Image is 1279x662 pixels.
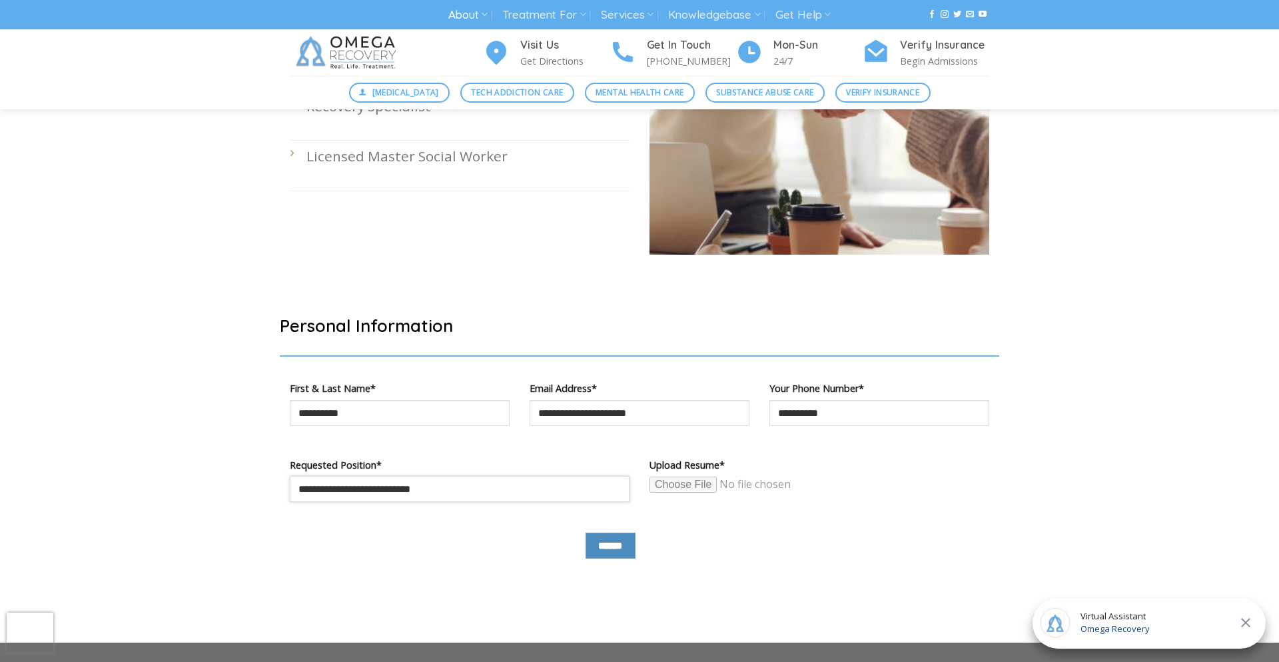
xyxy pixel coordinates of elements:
[530,381,749,396] label: Email Address*
[773,53,863,69] p: 24/7
[502,3,586,27] a: Treatment For
[601,3,653,27] a: Services
[520,37,610,54] h4: Visit Us
[610,37,736,69] a: Get In Touch [PHONE_NUMBER]
[471,86,563,99] span: Tech Addiction Care
[290,457,630,473] label: Requested Position*
[863,37,989,69] a: Verify Insurance Begin Admissions
[649,457,989,473] label: Upload Resume*
[775,3,831,27] a: Get Help
[846,86,919,99] span: Verify Insurance
[460,83,574,103] a: Tech Addiction Care
[372,86,439,99] span: [MEDICAL_DATA]
[705,83,825,103] a: Substance Abuse Care
[900,37,989,54] h4: Verify Insurance
[349,83,450,103] a: [MEDICAL_DATA]
[953,10,961,19] a: Follow on Twitter
[596,86,683,99] span: Mental Health Care
[290,381,510,396] label: First & Last Name*
[647,53,736,69] p: [PHONE_NUMBER]
[520,53,610,69] p: Get Directions
[290,29,406,76] img: Omega Recovery
[483,37,610,69] a: Visit Us Get Directions
[966,10,974,19] a: Send us an email
[280,315,999,337] h2: Personal Information
[716,86,813,99] span: Substance Abuse Care
[928,10,936,19] a: Follow on Facebook
[306,145,630,167] p: Licensed Master Social Worker
[979,10,987,19] a: Follow on YouTube
[773,37,863,54] h4: Mon-Sun
[900,53,989,69] p: Begin Admissions
[290,315,989,589] form: Contact form
[647,37,736,54] h4: Get In Touch
[835,83,931,103] a: Verify Insurance
[448,3,488,27] a: About
[941,10,949,19] a: Follow on Instagram
[585,83,695,103] a: Mental Health Care
[668,3,760,27] a: Knowledgebase
[769,381,989,396] label: Your Phone Number*
[7,613,53,653] iframe: reCAPTCHA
